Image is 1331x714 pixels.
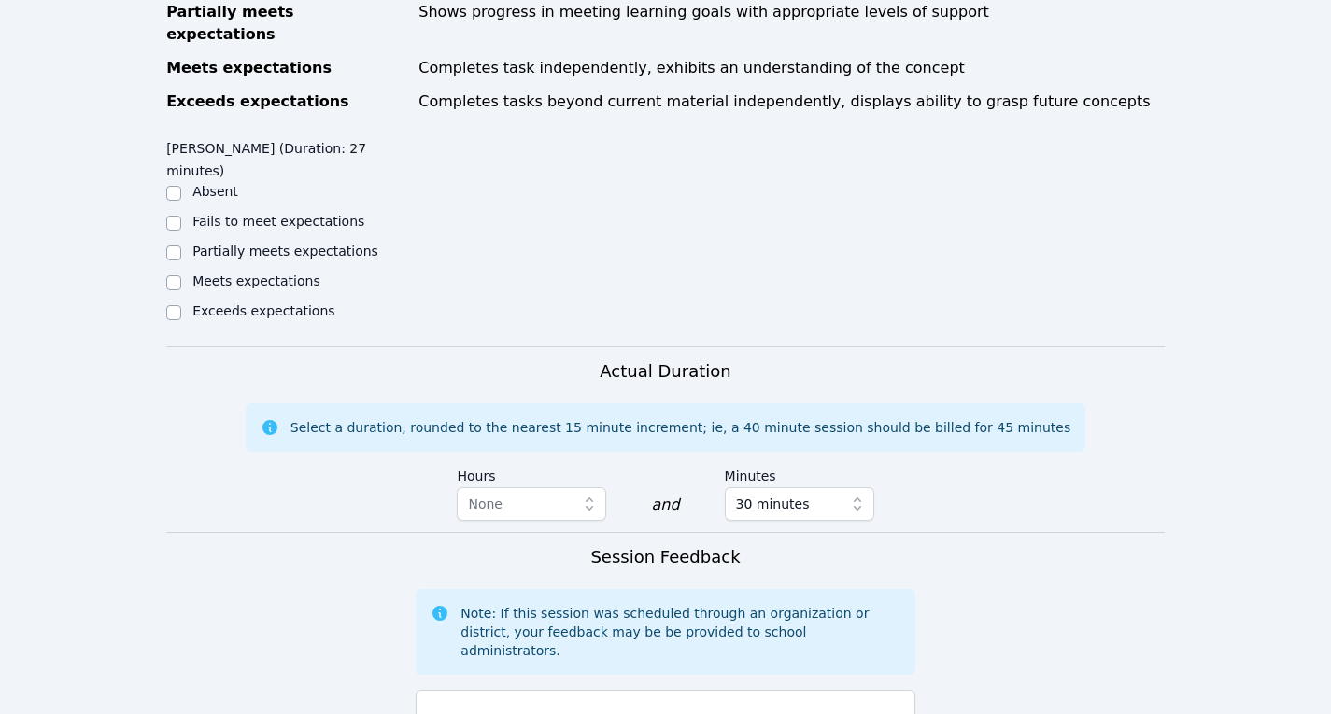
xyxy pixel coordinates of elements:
div: Select a duration, rounded to the nearest 15 minute increment; ie, a 40 minute session should be ... [290,418,1070,437]
label: Absent [192,184,238,199]
div: Completes task independently, exhibits an understanding of the concept [418,57,1165,79]
h3: Actual Duration [600,358,730,385]
label: Minutes [725,459,874,487]
button: 30 minutes [725,487,874,521]
label: Exceeds expectations [192,303,334,318]
div: Shows progress in meeting learning goals with appropriate levels of support [418,1,1165,46]
div: and [651,494,679,516]
div: Completes tasks beyond current material independently, displays ability to grasp future concepts [418,91,1165,113]
button: None [457,487,606,521]
div: Partially meets expectations [166,1,407,46]
h3: Session Feedback [590,544,740,570]
span: None [468,497,503,511]
div: Meets expectations [166,57,407,79]
label: Fails to meet expectations [192,214,364,229]
label: Meets expectations [192,273,320,288]
label: Partially meets expectations [192,244,378,259]
span: 30 minutes [736,493,810,515]
div: Note: If this session was scheduled through an organization or district, your feedback may be be ... [460,604,899,660]
legend: [PERSON_NAME] (Duration: 27 minutes) [166,132,416,182]
div: Exceeds expectations [166,91,407,113]
label: Hours [457,459,606,487]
